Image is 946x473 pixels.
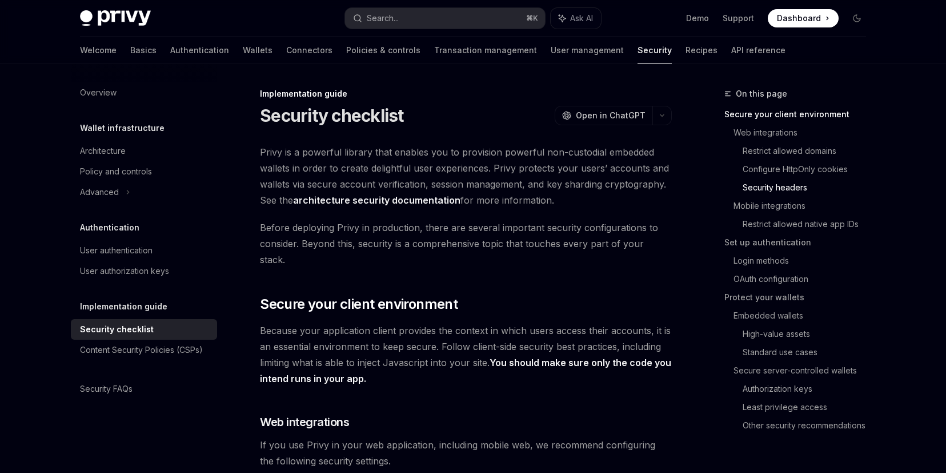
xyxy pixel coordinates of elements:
[743,398,875,416] a: Least privilege access
[733,307,875,325] a: Embedded wallets
[71,379,217,399] a: Security FAQs
[743,178,875,197] a: Security headers
[80,323,154,336] div: Security checklist
[71,340,217,360] a: Content Security Policies (CSPs)
[260,220,672,268] span: Before deploying Privy in production, there are several important security configurations to cons...
[80,10,151,26] img: dark logo
[686,13,709,24] a: Demo
[743,380,875,398] a: Authorization keys
[733,361,875,380] a: Secure server-controlled wallets
[743,416,875,435] a: Other security recommendations
[686,37,717,64] a: Recipes
[576,110,646,121] span: Open in ChatGPT
[743,160,875,178] a: Configure HttpOnly cookies
[80,343,203,357] div: Content Security Policies (CSPs)
[733,124,875,142] a: Web integrations
[260,414,349,430] span: Web integrations
[293,194,460,206] a: architecture security documentation
[555,106,652,125] button: Open in ChatGPT
[345,8,545,29] button: Search...⌘K
[724,105,875,124] a: Secure your client environment
[170,37,229,64] a: Authentication
[434,37,537,64] a: Transaction management
[260,105,404,126] h1: Security checklist
[130,37,157,64] a: Basics
[724,233,875,252] a: Set up authentication
[71,319,217,340] a: Security checklist
[768,9,839,27] a: Dashboard
[260,144,672,208] span: Privy is a powerful library that enables you to provision powerful non-custodial embedded wallets...
[71,141,217,161] a: Architecture
[80,264,169,278] div: User authorization keys
[848,9,866,27] button: Toggle dark mode
[638,37,672,64] a: Security
[71,82,217,103] a: Overview
[570,13,593,24] span: Ask AI
[346,37,420,64] a: Policies & controls
[286,37,332,64] a: Connectors
[731,37,785,64] a: API reference
[80,382,133,396] div: Security FAQs
[260,323,672,387] span: Because your application client provides the context in which users access their accounts, it is ...
[551,37,624,64] a: User management
[80,144,126,158] div: Architecture
[260,295,458,313] span: Secure your client environment
[80,185,119,199] div: Advanced
[260,437,672,469] span: If you use Privy in your web application, including mobile web, we recommend configuring the foll...
[71,161,217,182] a: Policy and controls
[733,197,875,215] a: Mobile integrations
[80,121,165,135] h5: Wallet infrastructure
[743,325,875,343] a: High-value assets
[243,37,272,64] a: Wallets
[71,240,217,261] a: User authentication
[80,37,117,64] a: Welcome
[777,13,821,24] span: Dashboard
[526,14,538,23] span: ⌘ K
[723,13,754,24] a: Support
[80,86,117,100] div: Overview
[80,300,167,313] h5: Implementation guide
[743,343,875,361] a: Standard use cases
[736,87,787,101] span: On this page
[80,221,139,234] h5: Authentication
[743,215,875,233] a: Restrict allowed native app IDs
[724,288,875,307] a: Protect your wallets
[367,11,399,25] div: Search...
[71,261,217,281] a: User authorization keys
[733,252,875,270] a: Login methods
[551,8,601,29] button: Ask AI
[260,88,672,100] div: Implementation guide
[80,165,152,178] div: Policy and controls
[743,142,875,160] a: Restrict allowed domains
[80,244,153,257] div: User authentication
[733,270,875,288] a: OAuth configuration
